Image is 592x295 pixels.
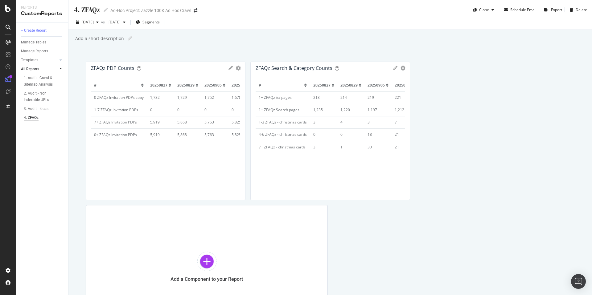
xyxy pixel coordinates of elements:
[337,104,364,116] td: 1,220
[128,36,132,41] i: Edit report name
[91,116,147,128] td: 7+ ZFAQz Invitation PDPs
[24,115,39,121] div: 4. ZFAQz
[201,116,228,128] td: 5,763
[228,104,256,116] td: 0
[73,5,100,14] div: 4. ZFAQz
[337,141,364,153] td: 1
[174,104,201,116] td: 0
[551,7,562,12] div: Export
[21,48,48,55] div: Manage Reports
[337,91,364,104] td: 214
[21,48,64,55] a: Manage Reports
[364,104,392,116] td: 1,197
[104,8,108,12] i: Edit report name
[133,17,162,27] button: Segments
[471,5,496,15] button: Clone
[510,7,536,12] div: Schedule Email
[21,57,38,63] div: Templates
[310,128,338,141] td: 0
[201,91,228,104] td: 1,752
[194,8,197,13] div: arrow-right-arrow-left
[91,91,147,104] td: 0 ZFAQz Invitation PDPs copy
[73,17,101,27] button: [DATE]
[313,83,331,88] span: 20250827
[147,91,175,104] td: 1,732
[250,62,410,200] div: ZFAQz Search & Category Countsgear#202508272025082920250905202509101+ ZFAQz /c/ pages213214219221...
[91,65,134,71] div: ZFAQz PDP Counts
[24,75,64,88] a: 1. Audit - Crawl & Sitemap Analysis
[75,35,124,42] div: Add a short description
[364,128,392,141] td: 18
[542,5,562,15] button: Export
[236,66,241,70] div: gear
[401,66,405,70] div: gear
[21,10,63,17] div: CustomReports
[24,106,64,112] a: 3. Audit - Ideas
[310,116,338,128] td: 3
[24,106,48,112] div: 3. Audit - Ideas
[201,104,228,116] td: 0
[21,66,58,72] a: All Reports
[171,276,243,282] div: Add a Component to your Report
[337,116,364,128] td: 4
[392,91,419,104] td: 221
[310,91,338,104] td: 213
[91,104,147,116] td: 1-7 ZFAQz Invitation PDPs
[24,90,59,103] div: 2. Audit - Non Indexable URLs
[106,19,121,25] span: 2025 Aug. 15th
[174,116,201,128] td: 5,868
[21,57,58,63] a: Templates
[502,5,536,15] button: Schedule Email
[24,75,60,88] div: 1. Audit - Crawl & Sitemap Analysis
[91,128,147,141] td: 0+ ZFAQz Invitation PDPs
[567,5,587,15] button: Delete
[150,83,167,88] span: 20250827
[364,141,392,153] td: 30
[259,83,261,88] span: #
[256,128,310,141] td: 4-6 ZFAQz - christmas cards
[479,7,489,12] div: Clone
[337,128,364,141] td: 0
[228,116,256,128] td: 5,825
[147,128,175,141] td: 5,919
[256,141,310,153] td: 7+ ZFAQz - christmas cards
[392,116,419,128] td: 7
[228,91,256,104] td: 1,678
[24,90,64,103] a: 2. Audit - Non Indexable URLs
[392,141,419,153] td: 21
[174,128,201,141] td: 5,868
[21,39,64,46] a: Manage Tables
[395,83,412,88] span: 20250910
[256,65,332,71] div: ZFAQz Search & Category Counts
[232,83,249,88] span: 20250910
[101,19,106,25] span: vs
[392,128,419,141] td: 21
[147,116,175,128] td: 5,919
[368,83,385,88] span: 20250905
[576,7,587,12] div: Delete
[392,104,419,116] td: 1,212
[94,83,97,88] span: #
[142,19,160,25] span: Segments
[21,39,46,46] div: Manage Tables
[310,141,338,153] td: 3
[86,62,245,200] div: ZFAQz PDP Countsgear#202508272025082920250905202509100 ZFAQz Invitation PDPs copy1,7321,7291,7521...
[21,27,64,34] a: + Create Report
[310,104,338,116] td: 1,235
[256,104,310,116] td: 1+ ZFAQz Search pages
[21,5,63,10] div: Reports
[364,91,392,104] td: 219
[147,104,175,116] td: 0
[110,7,191,14] div: Ad-Hoc Project: Zazzle 100K Ad Hoc Crawl
[174,91,201,104] td: 1,729
[21,66,39,72] div: All Reports
[201,128,228,141] td: 5,763
[106,17,128,27] button: [DATE]
[228,128,256,141] td: 5,825
[21,27,47,34] div: + Create Report
[571,274,586,289] div: Open Intercom Messenger
[364,116,392,128] td: 3
[177,83,195,88] span: 20250829
[340,83,358,88] span: 20250829
[24,115,64,121] a: 4. ZFAQz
